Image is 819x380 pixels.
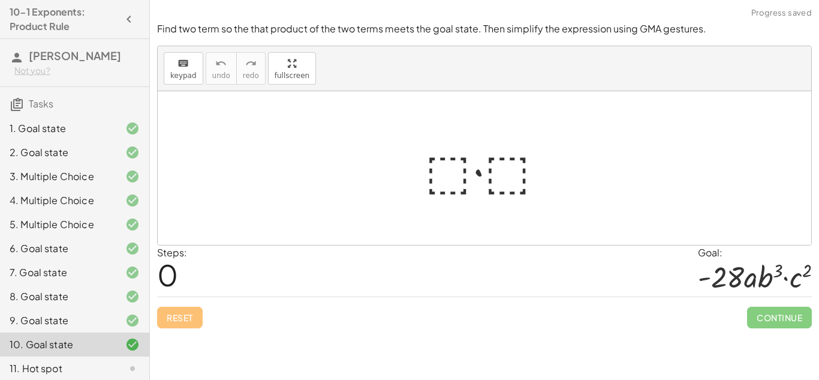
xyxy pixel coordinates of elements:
div: Not you? [14,65,140,77]
i: Task finished and correct. [125,337,140,352]
i: Task finished and correct. [125,169,140,184]
i: Task finished and correct. [125,193,140,208]
i: undo [215,56,227,71]
span: fullscreen [275,71,309,80]
button: undoundo [206,52,237,85]
p: Find two term so the that product of the two terms meets the goal state. Then simplify the expres... [157,22,812,36]
span: undo [212,71,230,80]
div: 2. Goal state [10,145,106,160]
button: redoredo [236,52,266,85]
div: 9. Goal state [10,313,106,328]
span: keypad [170,71,197,80]
i: Task finished and correct. [125,289,140,304]
div: 4. Multiple Choice [10,193,106,208]
div: 8. Goal state [10,289,106,304]
div: 7. Goal state [10,265,106,280]
i: Task finished and correct. [125,217,140,232]
button: fullscreen [268,52,316,85]
i: Task finished and correct. [125,241,140,256]
span: [PERSON_NAME] [29,49,121,62]
div: 11. Hot spot [10,361,106,376]
button: keyboardkeypad [164,52,203,85]
div: 3. Multiple Choice [10,169,106,184]
span: Tasks [29,97,53,110]
div: 1. Goal state [10,121,106,136]
h4: 10-1 Exponents: Product Rule [10,5,118,34]
i: Task not started. [125,361,140,376]
span: redo [243,71,259,80]
i: redo [245,56,257,71]
i: Task finished and correct. [125,265,140,280]
div: 10. Goal state [10,337,106,352]
i: keyboard [177,56,189,71]
div: 5. Multiple Choice [10,217,106,232]
span: 0 [157,256,178,293]
i: Task finished and correct. [125,121,140,136]
label: Steps: [157,246,187,259]
i: Task finished and correct. [125,313,140,328]
i: Task finished and correct. [125,145,140,160]
div: Goal: [698,246,812,260]
span: Progress saved [751,7,812,19]
div: 6. Goal state [10,241,106,256]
